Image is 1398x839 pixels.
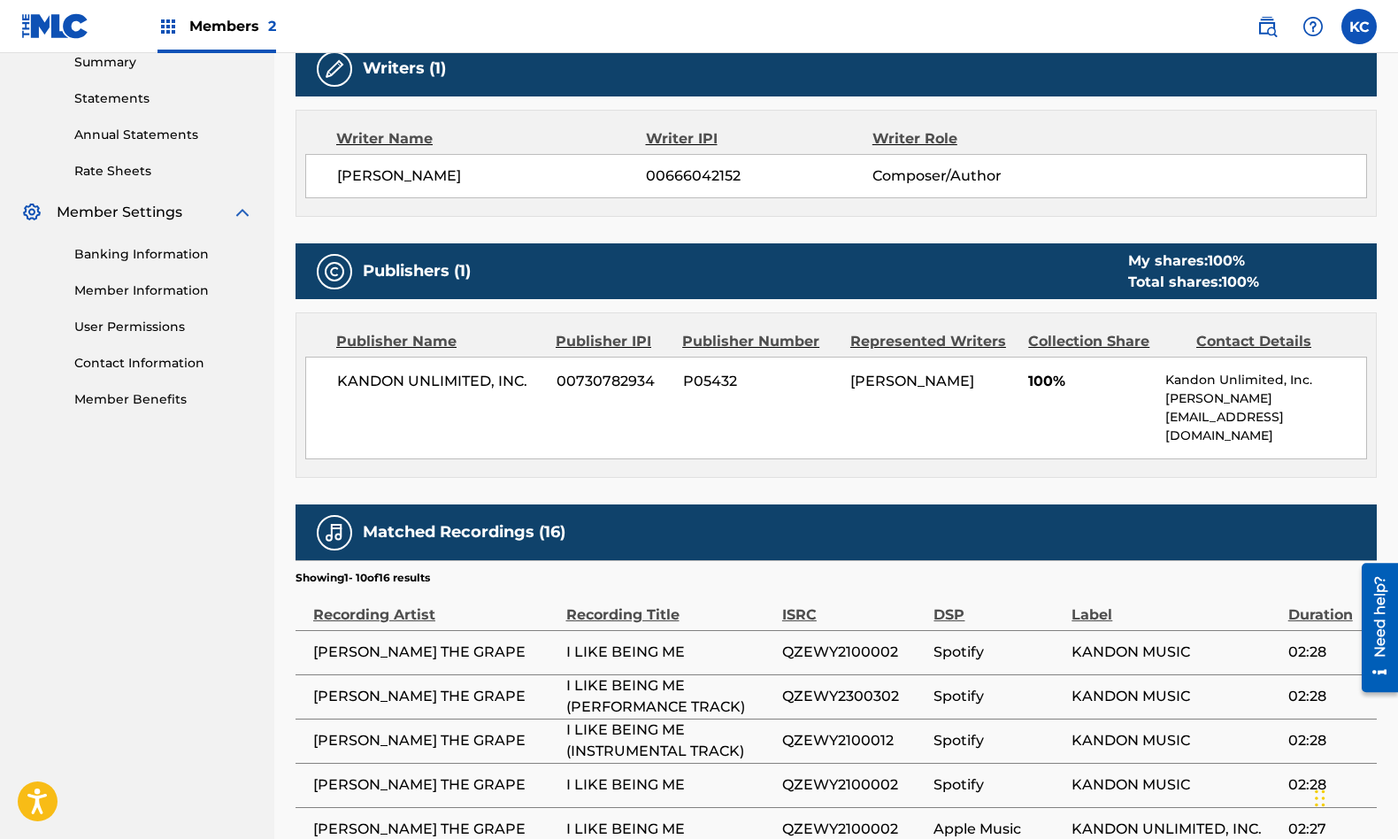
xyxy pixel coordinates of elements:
[850,373,974,389] span: [PERSON_NAME]
[566,675,773,718] span: I LIKE BEING ME (PERFORMANCE TRACK)
[1288,642,1368,663] span: 02:28
[337,371,543,392] span: KANDON UNLIMITED, INC.
[1072,774,1279,796] span: KANDON MUSIC
[1348,557,1398,699] iframe: Resource Center
[363,261,471,281] h5: Publishers (1)
[782,686,926,707] span: QZEWY2300302
[933,730,1063,751] span: Spotify
[646,165,872,187] span: 00666042152
[1295,9,1331,44] div: Help
[74,390,253,409] a: Member Benefits
[1288,774,1368,796] span: 02:28
[74,89,253,108] a: Statements
[1302,16,1324,37] img: help
[933,642,1063,663] span: Spotify
[782,774,926,796] span: QZEWY2100002
[189,16,276,36] span: Members
[363,522,565,543] h5: Matched Recordings (16)
[21,13,89,39] img: MLC Logo
[933,774,1063,796] span: Spotify
[566,720,773,762] span: I LIKE BEING ME (INSTRUMENTAL TRACK)
[57,202,182,223] span: Member Settings
[557,371,670,392] span: 00730782934
[872,165,1079,187] span: Composer/Author
[74,53,253,72] a: Summary
[1072,686,1279,707] span: KANDON MUSIC
[74,245,253,264] a: Banking Information
[74,318,253,336] a: User Permissions
[1341,9,1377,44] div: User Menu
[850,331,1015,352] div: Represented Writers
[313,774,557,796] span: [PERSON_NAME] THE GRAPE
[232,202,253,223] img: expand
[337,165,646,187] span: [PERSON_NAME]
[1315,772,1325,825] div: Drag
[313,686,557,707] span: [PERSON_NAME] THE GRAPE
[1288,586,1368,626] div: Duration
[1222,273,1259,290] span: 100 %
[1128,272,1259,293] div: Total shares:
[1072,586,1279,626] div: Label
[1165,371,1366,389] p: Kandon Unlimited, Inc.
[566,774,773,796] span: I LIKE BEING ME
[1028,371,1152,392] span: 100%
[933,586,1063,626] div: DSP
[1072,730,1279,751] span: KANDON MUSIC
[21,202,42,223] img: Member Settings
[74,281,253,300] a: Member Information
[324,522,345,543] img: Matched Recordings
[1208,252,1245,269] span: 100 %
[682,331,837,352] div: Publisher Number
[1165,389,1366,445] p: [PERSON_NAME][EMAIL_ADDRESS][DOMAIN_NAME]
[313,642,557,663] span: [PERSON_NAME] THE GRAPE
[363,58,446,79] h5: Writers (1)
[296,570,430,586] p: Showing 1 - 10 of 16 results
[782,586,926,626] div: ISRC
[872,128,1079,150] div: Writer Role
[646,128,872,150] div: Writer IPI
[1128,250,1259,272] div: My shares:
[782,642,926,663] span: QZEWY2100002
[268,18,276,35] span: 2
[324,261,345,282] img: Publishers
[556,331,669,352] div: Publisher IPI
[1028,331,1183,352] div: Collection Share
[1072,642,1279,663] span: KANDON MUSIC
[157,16,179,37] img: Top Rightsholders
[74,162,253,181] a: Rate Sheets
[782,730,926,751] span: QZEWY2100012
[336,128,646,150] div: Writer Name
[313,586,557,626] div: Recording Artist
[683,371,837,392] span: P05432
[933,686,1063,707] span: Spotify
[1196,331,1351,352] div: Contact Details
[566,642,773,663] span: I LIKE BEING ME
[1256,16,1278,37] img: search
[74,354,253,373] a: Contact Information
[324,58,345,80] img: Writers
[74,126,253,144] a: Annual Statements
[1249,9,1285,44] a: Public Search
[313,730,557,751] span: [PERSON_NAME] THE GRAPE
[1288,730,1368,751] span: 02:28
[1288,686,1368,707] span: 02:28
[1310,754,1398,839] iframe: Chat Widget
[336,331,542,352] div: Publisher Name
[566,586,773,626] div: Recording Title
